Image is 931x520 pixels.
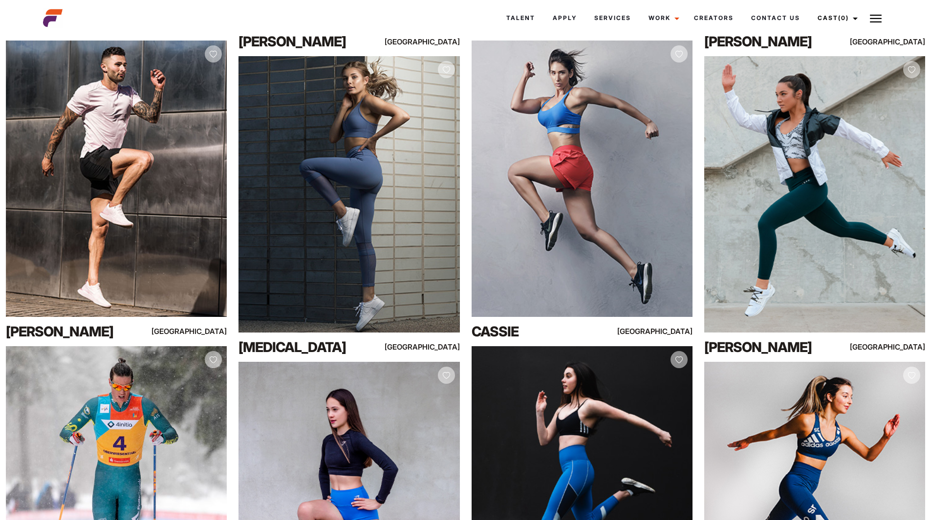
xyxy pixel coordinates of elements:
[43,8,63,28] img: cropped-aefm-brand-fav-22-square.png
[704,337,837,357] div: [PERSON_NAME]
[393,36,460,48] div: [GEOGRAPHIC_DATA]
[859,36,925,48] div: [GEOGRAPHIC_DATA]
[870,13,882,24] img: Burger icon
[742,5,809,31] a: Contact Us
[238,32,371,51] div: [PERSON_NAME]
[626,325,693,337] div: [GEOGRAPHIC_DATA]
[859,341,925,353] div: [GEOGRAPHIC_DATA]
[393,341,460,353] div: [GEOGRAPHIC_DATA]
[544,5,585,31] a: Apply
[238,337,371,357] div: [MEDICAL_DATA]
[704,32,837,51] div: [PERSON_NAME]
[472,322,604,341] div: Cassie
[685,5,742,31] a: Creators
[498,5,544,31] a: Talent
[6,322,138,341] div: [PERSON_NAME]
[585,5,640,31] a: Services
[640,5,685,31] a: Work
[838,14,849,21] span: (0)
[809,5,864,31] a: Cast(0)
[161,325,227,337] div: [GEOGRAPHIC_DATA]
